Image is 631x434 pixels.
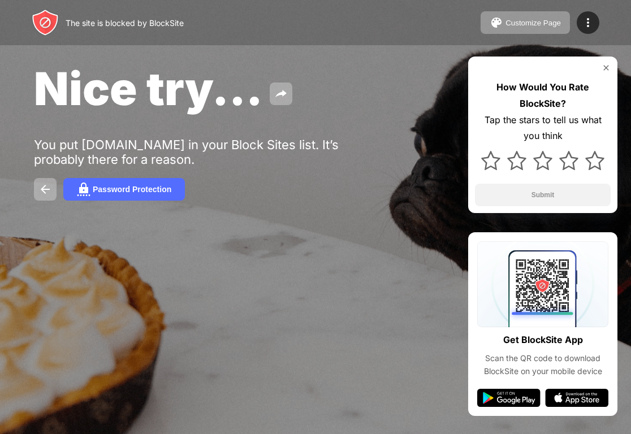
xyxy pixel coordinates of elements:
img: back.svg [38,183,52,196]
img: password.svg [77,183,90,196]
div: Get BlockSite App [503,332,583,348]
button: Customize Page [481,11,570,34]
div: The site is blocked by BlockSite [66,18,184,28]
div: How Would You Rate BlockSite? [475,79,611,112]
img: star.svg [507,151,526,170]
span: Nice try... [34,61,263,116]
img: star.svg [585,151,604,170]
button: Password Protection [63,178,185,201]
div: Tap the stars to tell us what you think [475,112,611,145]
div: Scan the QR code to download BlockSite on your mobile device [477,352,608,377]
img: app-store.svg [545,389,608,407]
img: rate-us-close.svg [602,63,611,72]
img: pallet.svg [490,16,503,29]
img: star.svg [533,151,552,170]
div: Customize Page [505,19,561,27]
div: Password Protection [93,185,171,194]
img: star.svg [559,151,578,170]
img: star.svg [481,151,500,170]
img: google-play.svg [477,389,541,407]
img: header-logo.svg [32,9,59,36]
img: menu-icon.svg [581,16,595,29]
button: Submit [475,184,611,206]
img: share.svg [274,87,288,101]
img: qrcode.svg [477,241,608,327]
div: You put [DOMAIN_NAME] in your Block Sites list. It’s probably there for a reason. [34,137,383,167]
